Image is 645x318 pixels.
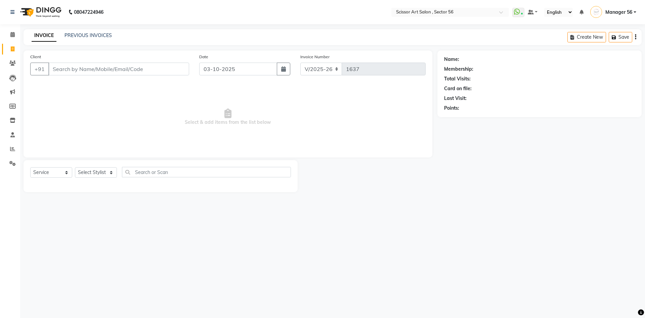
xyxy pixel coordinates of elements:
[48,63,189,75] input: Search by Name/Mobile/Email/Code
[30,54,41,60] label: Client
[300,54,330,60] label: Invoice Number
[444,75,471,82] div: Total Visits:
[567,32,606,42] button: Create New
[444,85,472,92] div: Card on file:
[590,6,602,18] img: Manager 56
[74,3,103,22] b: 08047224946
[609,32,632,42] button: Save
[444,95,467,102] div: Last Visit:
[30,83,426,151] span: Select & add items from the list below
[30,63,49,75] button: +91
[199,54,208,60] label: Date
[17,3,63,22] img: logo
[122,167,291,177] input: Search or Scan
[605,9,632,16] span: Manager 56
[444,105,459,112] div: Points:
[444,66,473,73] div: Membership:
[64,32,112,38] a: PREVIOUS INVOICES
[444,56,459,63] div: Name:
[32,30,56,42] a: INVOICE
